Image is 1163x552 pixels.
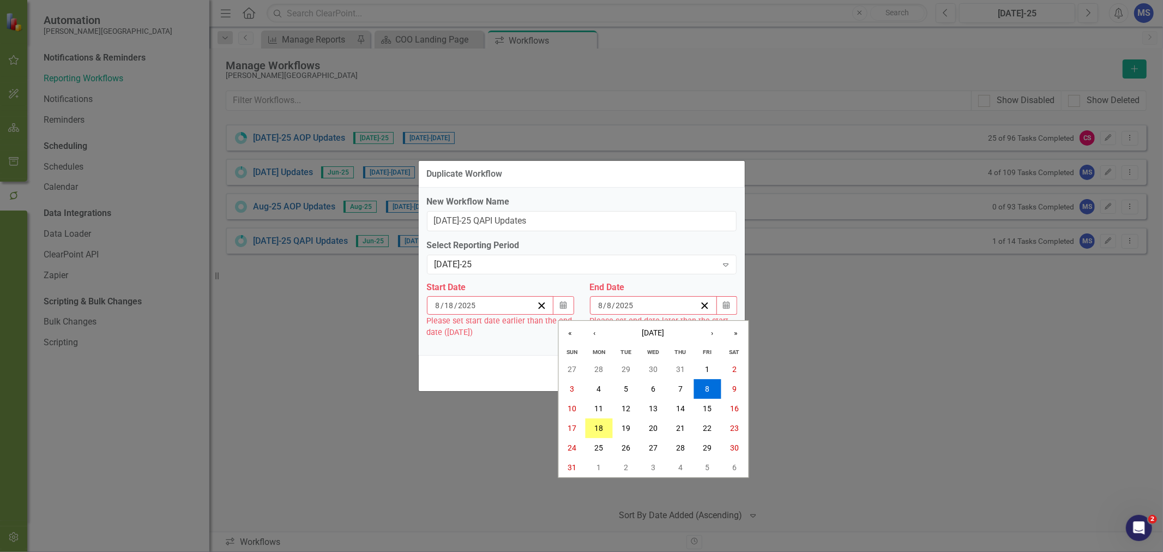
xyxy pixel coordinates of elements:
[667,399,694,418] button: August 14, 2025
[730,443,739,452] abbr: August 30, 2025
[730,349,740,356] abbr: Saturday
[705,365,709,374] abbr: August 1, 2025
[567,349,577,356] abbr: Sunday
[558,458,586,477] button: August 31, 2025
[649,443,658,452] abbr: August 27, 2025
[612,438,640,458] button: August 26, 2025
[640,418,667,438] button: August 20, 2025
[558,321,582,345] button: «
[674,349,686,356] abbr: Thursday
[595,443,604,452] abbr: August 25, 2025
[586,359,613,379] button: July 28, 2025
[435,258,718,271] div: [DATE]-25
[667,458,694,477] button: September 4, 2025
[622,365,630,374] abbr: July 29, 2025
[732,385,737,393] abbr: August 9, 2025
[604,301,607,310] span: /
[703,404,712,413] abbr: August 15, 2025
[607,300,612,311] input: dd
[730,424,739,433] abbr: August 23, 2025
[703,424,712,433] abbr: August 22, 2025
[676,365,685,374] abbr: July 31, 2025
[678,463,683,472] abbr: September 4, 2025
[721,379,748,399] button: August 9, 2025
[597,463,601,472] abbr: September 1, 2025
[590,281,737,294] div: End Date
[612,418,640,438] button: August 19, 2025
[705,463,709,472] abbr: September 5, 2025
[649,365,658,374] abbr: July 30, 2025
[558,399,586,418] button: August 10, 2025
[724,321,748,345] button: »
[427,211,737,231] input: Name
[586,399,613,418] button: August 11, 2025
[640,379,667,399] button: August 6, 2025
[612,301,616,310] span: /
[667,379,694,399] button: August 7, 2025
[667,359,694,379] button: July 31, 2025
[1126,515,1152,541] iframe: Intercom live chat
[595,365,604,374] abbr: July 28, 2025
[651,463,655,472] abbr: September 3, 2025
[455,301,458,310] span: /
[730,404,739,413] abbr: August 16, 2025
[694,438,721,458] button: August 29, 2025
[622,404,630,413] abbr: August 12, 2025
[558,438,586,458] button: August 24, 2025
[427,315,574,338] div: Please set start date earlier than the end date ([DATE])
[676,404,685,413] abbr: August 14, 2025
[649,404,658,413] abbr: August 13, 2025
[568,365,576,374] abbr: July 27, 2025
[640,359,667,379] button: July 30, 2025
[568,424,576,433] abbr: August 17, 2025
[612,359,640,379] button: July 29, 2025
[649,424,658,433] abbr: August 20, 2025
[568,404,576,413] abbr: August 10, 2025
[667,418,694,438] button: August 21, 2025
[721,359,748,379] button: August 2, 2025
[568,443,576,452] abbr: August 24, 2025
[558,359,586,379] button: July 27, 2025
[427,196,737,208] label: New Workflow Name
[598,300,604,311] input: mm
[703,443,712,452] abbr: August 29, 2025
[427,281,574,294] div: Start Date
[570,385,574,393] abbr: August 3, 2025
[676,424,685,433] abbr: August 21, 2025
[703,349,712,356] abbr: Friday
[732,365,737,374] abbr: August 2, 2025
[427,239,737,252] label: Select Reporting Period
[624,463,628,472] abbr: September 2, 2025
[586,438,613,458] button: August 25, 2025
[1148,515,1157,524] span: 2
[586,379,613,399] button: August 4, 2025
[694,359,721,379] button: August 1, 2025
[667,438,694,458] button: August 28, 2025
[597,385,601,393] abbr: August 4, 2025
[721,418,748,438] button: August 23, 2025
[705,385,709,393] abbr: August 8, 2025
[590,315,737,338] div: Please set end date later than the start date ([DATE])
[678,385,683,393] abbr: August 7, 2025
[694,458,721,477] button: September 5, 2025
[606,321,700,345] button: [DATE]
[586,418,613,438] button: August 18, 2025
[616,300,634,311] input: yyyy
[427,169,503,179] div: Duplicate Workflow
[612,399,640,418] button: August 12, 2025
[622,443,630,452] abbr: August 26, 2025
[612,458,640,477] button: September 2, 2025
[721,399,748,418] button: August 16, 2025
[732,463,737,472] abbr: September 6, 2025
[568,463,576,472] abbr: August 31, 2025
[595,424,604,433] abbr: August 18, 2025
[441,301,444,310] span: /
[622,424,630,433] abbr: August 19, 2025
[647,349,659,356] abbr: Wednesday
[694,379,721,399] button: August 8, 2025
[694,418,721,438] button: August 22, 2025
[595,404,604,413] abbr: August 11, 2025
[620,349,631,356] abbr: Tuesday
[586,458,613,477] button: September 1, 2025
[694,399,721,418] button: August 15, 2025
